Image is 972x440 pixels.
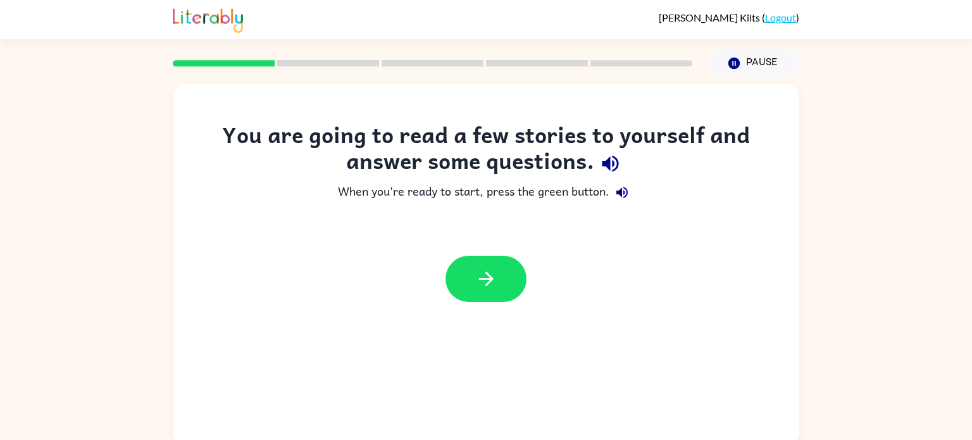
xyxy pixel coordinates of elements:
div: You are going to read a few stories to yourself and answer some questions. [198,122,774,180]
a: Logout [765,11,796,23]
span: [PERSON_NAME] Kilts [659,11,762,23]
div: ( ) [659,11,799,23]
button: Pause [707,49,799,78]
div: When you're ready to start, press the green button. [198,180,774,205]
img: Literably [173,5,243,33]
